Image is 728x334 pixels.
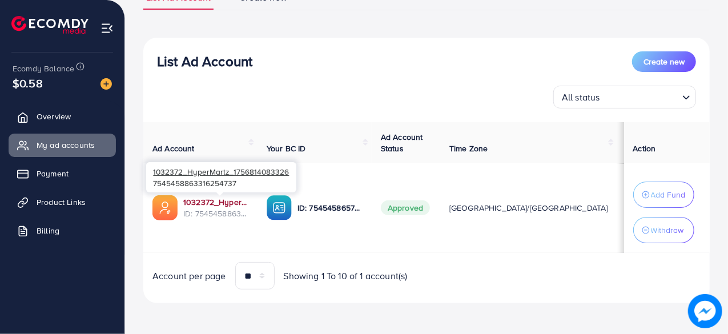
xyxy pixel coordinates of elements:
a: My ad accounts [9,134,116,156]
span: Ad Account [152,143,195,154]
div: 7545458863316254737 [146,162,296,192]
input: Search for option [604,87,678,106]
span: $0.58 [13,75,43,91]
span: 1032372_HyperMartz_1756814083326 [153,166,289,177]
span: Showing 1 To 10 of 1 account(s) [284,269,408,283]
img: image [691,297,719,325]
span: Ecomdy Balance [13,63,74,74]
span: Payment [37,168,69,179]
p: ID: 7545458657292042257 [297,201,363,215]
img: image [100,78,112,90]
a: Overview [9,105,116,128]
span: All status [560,89,602,106]
span: Create new [643,56,685,67]
img: ic-ads-acc.e4c84228.svg [152,195,178,220]
span: Ad Account Status [381,131,423,154]
span: My ad accounts [37,139,95,151]
a: 1032372_HyperMartz_1756814083326 [183,196,248,208]
span: Billing [37,225,59,236]
img: ic-ba-acc.ded83a64.svg [267,195,292,220]
span: Approved [381,200,430,215]
span: Action [633,143,656,154]
h3: List Ad Account [157,53,252,70]
span: Your BC ID [267,143,306,154]
a: Billing [9,219,116,242]
span: Time Zone [449,143,488,154]
a: Product Links [9,191,116,214]
p: Add Fund [651,188,686,202]
span: Product Links [37,196,86,208]
img: logo [11,16,89,34]
a: Payment [9,162,116,185]
span: Overview [37,111,71,122]
img: menu [100,22,114,35]
button: Add Fund [633,182,694,208]
div: Search for option [553,86,696,108]
button: Create new [632,51,696,72]
p: Withdraw [651,223,684,237]
span: [GEOGRAPHIC_DATA]/[GEOGRAPHIC_DATA] [449,202,608,214]
span: Account per page [152,269,226,283]
button: Withdraw [633,217,694,243]
span: ID: 7545458863316254737 [183,208,248,219]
